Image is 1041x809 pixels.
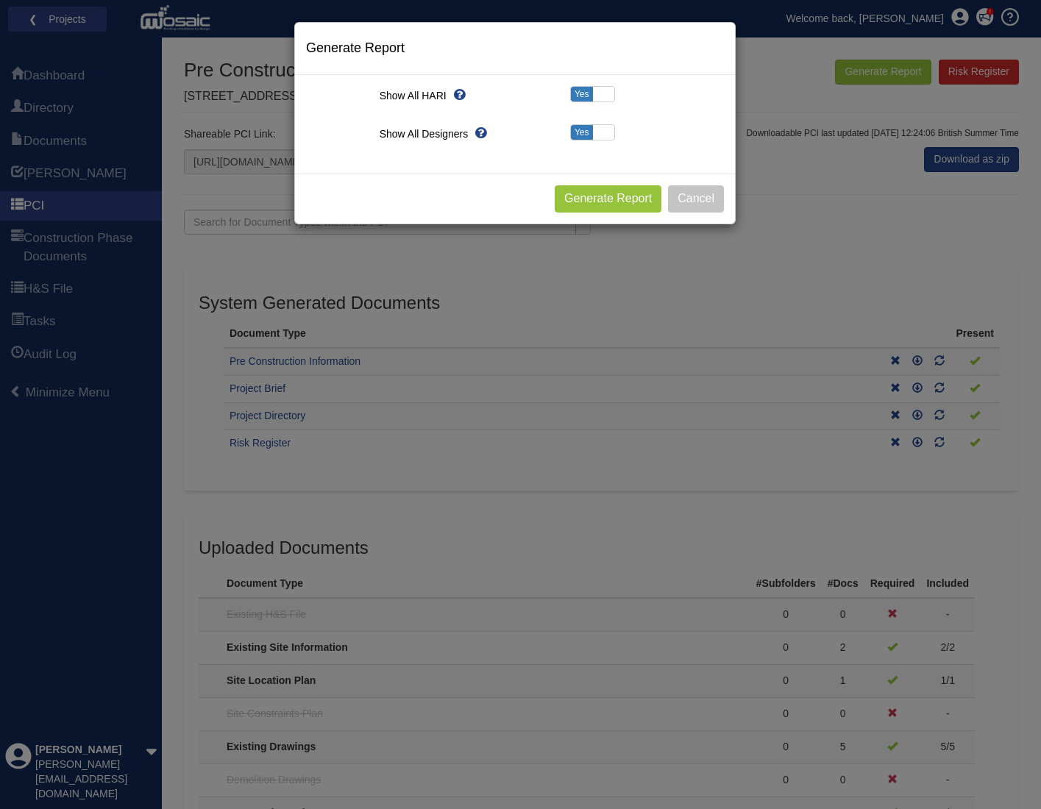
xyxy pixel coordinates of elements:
div: Show All Designers [369,124,515,143]
div: Show All HARI [369,86,515,105]
button: Generate Report [555,185,661,213]
iframe: Chat [978,743,1030,798]
span: Yes [571,125,593,140]
button: Cancel [668,185,724,213]
h4: Generate Report [306,41,724,56]
span: Yes [571,87,593,101]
